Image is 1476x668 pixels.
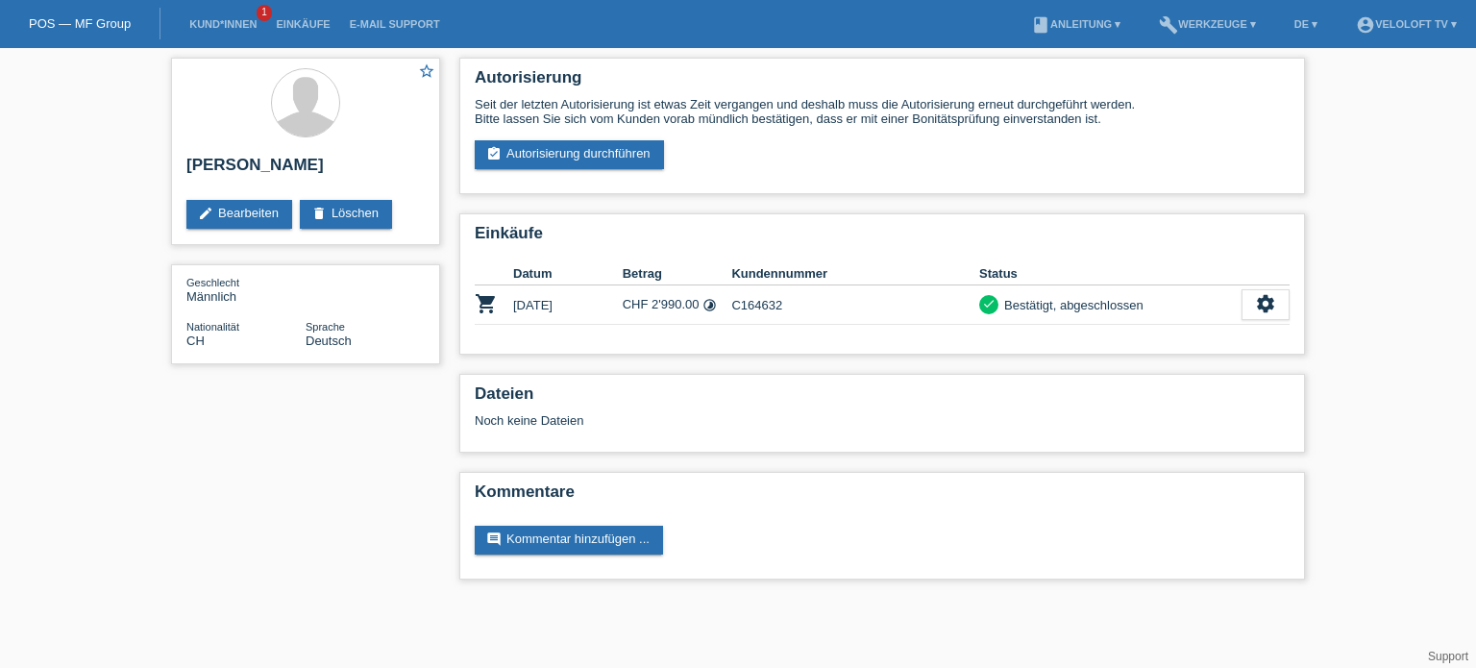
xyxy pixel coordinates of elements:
a: DE ▾ [1285,18,1327,30]
div: Seit der letzten Autorisierung ist etwas Zeit vergangen und deshalb muss die Autorisierung erneut... [475,97,1290,126]
div: Männlich [186,275,306,304]
span: Schweiz [186,334,205,348]
a: bookAnleitung ▾ [1021,18,1130,30]
a: assignment_turned_inAutorisierung durchführen [475,140,664,169]
i: edit [198,206,213,221]
td: C164632 [731,285,979,325]
span: Geschlecht [186,277,239,288]
th: Betrag [623,262,732,285]
div: Bestätigt, abgeschlossen [998,295,1144,315]
a: POS — MF Group [29,16,131,31]
a: editBearbeiten [186,200,292,229]
div: Noch keine Dateien [475,413,1062,428]
a: star_border [418,62,435,83]
i: comment [486,532,502,547]
a: commentKommentar hinzufügen ... [475,526,663,555]
a: buildWerkzeuge ▾ [1149,18,1266,30]
a: Kund*innen [180,18,266,30]
a: E-Mail Support [340,18,450,30]
i: build [1159,15,1178,35]
td: CHF 2'990.00 [623,285,732,325]
i: delete [311,206,327,221]
i: star_border [418,62,435,80]
h2: [PERSON_NAME] [186,156,425,185]
th: Status [979,262,1242,285]
i: POSP00026314 [475,292,498,315]
h2: Dateien [475,384,1290,413]
a: Support [1428,650,1468,663]
h2: Autorisierung [475,68,1290,97]
span: 1 [257,5,272,21]
span: Deutsch [306,334,352,348]
a: account_circleVeloLoft TV ▾ [1346,18,1466,30]
i: book [1031,15,1050,35]
a: deleteLöschen [300,200,392,229]
td: [DATE] [513,285,623,325]
h2: Einkäufe [475,224,1290,253]
i: 24 Raten [702,298,717,312]
i: account_circle [1356,15,1375,35]
a: Einkäufe [266,18,339,30]
th: Kundennummer [731,262,979,285]
i: check [982,297,996,310]
span: Nationalität [186,321,239,333]
span: Sprache [306,321,345,333]
i: settings [1255,293,1276,314]
h2: Kommentare [475,482,1290,511]
i: assignment_turned_in [486,146,502,161]
th: Datum [513,262,623,285]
